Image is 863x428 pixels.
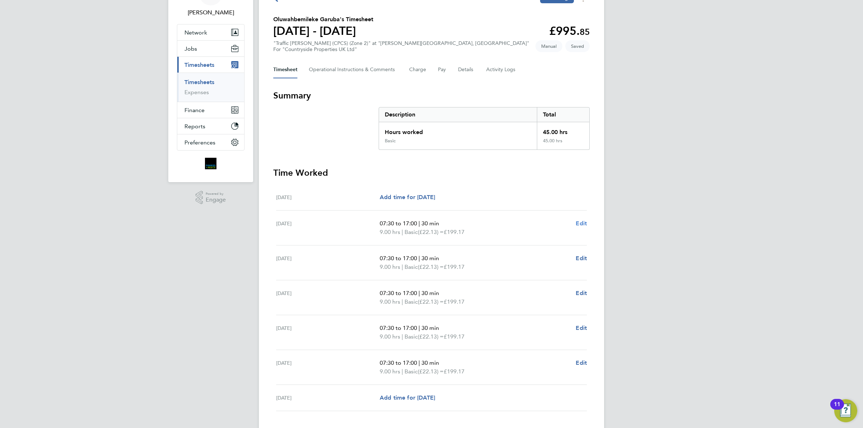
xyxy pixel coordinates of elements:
[380,255,417,262] span: 07:30 to 17:00
[184,79,214,86] a: Timesheets
[444,368,465,375] span: £199.17
[419,290,420,296] span: |
[580,27,590,37] span: 85
[380,290,417,296] span: 07:30 to 17:00
[576,254,587,263] a: Edit
[380,359,417,366] span: 07:30 to 17:00
[576,324,587,332] a: Edit
[421,220,439,227] span: 30 min
[177,73,244,102] div: Timesheets
[177,158,245,169] a: Go to home page
[380,333,400,340] span: 9.00 hrs
[444,298,465,305] span: £199.17
[576,255,587,262] span: Edit
[421,325,439,331] span: 30 min
[380,394,435,402] a: Add time for [DATE]
[405,367,418,376] span: Basic
[537,122,589,138] div: 45.00 hrs
[418,298,444,305] span: (£22.13) =
[273,61,297,78] button: Timesheet
[184,61,214,68] span: Timesheets
[273,167,590,179] h3: Time Worked
[380,368,400,375] span: 9.00 hrs
[380,263,400,270] span: 9.00 hrs
[380,220,417,227] span: 07:30 to 17:00
[380,229,400,235] span: 9.00 hrs
[402,333,403,340] span: |
[549,24,590,38] app-decimal: £995.
[458,61,475,78] button: Details
[535,40,562,52] span: This timesheet was manually created.
[273,40,529,52] div: "Traffic [PERSON_NAME] (CPCS) (Zone 2)" at "[PERSON_NAME][GEOGRAPHIC_DATA], [GEOGRAPHIC_DATA]"
[576,290,587,296] span: Edit
[184,45,197,52] span: Jobs
[419,220,420,227] span: |
[184,89,209,96] a: Expenses
[177,102,244,118] button: Finance
[421,290,439,296] span: 30 min
[402,229,403,235] span: |
[402,298,403,305] span: |
[405,332,418,341] span: Basic
[184,139,215,146] span: Preferences
[576,359,587,367] a: Edit
[380,298,400,305] span: 9.00 hrs
[205,158,216,169] img: bromak-logo-retina.png
[276,289,380,306] div: [DATE]
[380,193,435,202] a: Add time for [DATE]
[444,263,465,270] span: £199.17
[380,394,435,401] span: Add time for [DATE]
[576,325,587,331] span: Edit
[418,229,444,235] span: (£22.13) =
[184,123,205,130] span: Reports
[276,324,380,341] div: [DATE]
[206,191,226,197] span: Powered by
[418,333,444,340] span: (£22.13) =
[421,255,439,262] span: 30 min
[418,263,444,270] span: (£22.13) =
[276,219,380,236] div: [DATE]
[576,220,587,227] span: Edit
[206,197,226,203] span: Engage
[402,368,403,375] span: |
[184,107,205,114] span: Finance
[418,368,444,375] span: (£22.13) =
[273,15,373,24] h2: Oluwahbemileke Garuba's Timesheet
[379,107,537,122] div: Description
[380,194,435,201] span: Add time for [DATE]
[177,57,244,73] button: Timesheets
[184,29,207,36] span: Network
[486,61,516,78] button: Activity Logs
[379,107,590,150] div: Summary
[380,325,417,331] span: 07:30 to 17:00
[196,191,226,204] a: Powered byEngage
[834,404,840,414] div: 11
[576,219,587,228] a: Edit
[177,118,244,134] button: Reports
[419,325,420,331] span: |
[177,41,244,56] button: Jobs
[409,61,426,78] button: Charge
[444,229,465,235] span: £199.17
[405,298,418,306] span: Basic
[276,394,380,402] div: [DATE]
[405,228,418,236] span: Basic
[177,134,244,150] button: Preferences
[537,138,589,149] div: 45.00 hrs
[565,40,590,52] span: This timesheet is Saved.
[273,24,373,38] h1: [DATE] - [DATE]
[177,8,245,17] span: Gareth Richardson
[419,255,420,262] span: |
[421,359,439,366] span: 30 min
[276,359,380,376] div: [DATE]
[273,90,590,101] h3: Summary
[309,61,398,78] button: Operational Instructions & Comments
[419,359,420,366] span: |
[834,399,857,422] button: Open Resource Center, 11 new notifications
[405,263,418,271] span: Basic
[379,122,537,138] div: Hours worked
[276,193,380,202] div: [DATE]
[537,107,589,122] div: Total
[576,289,587,298] a: Edit
[385,138,396,144] div: Basic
